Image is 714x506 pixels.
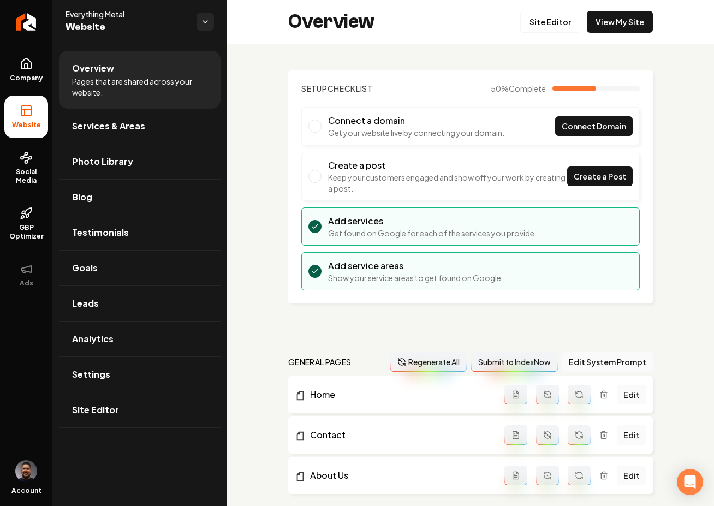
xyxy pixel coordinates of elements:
[504,425,527,445] button: Add admin page prompt
[72,76,207,98] span: Pages that are shared across your website.
[4,49,48,91] a: Company
[4,168,48,185] span: Social Media
[328,228,537,239] p: Get found on Google for each of the services you provide.
[66,9,188,20] span: Everything Metal
[59,392,221,427] a: Site Editor
[295,388,504,401] a: Home
[562,121,626,132] span: Connect Domain
[520,11,580,33] a: Site Editor
[4,142,48,194] a: Social Media
[59,286,221,321] a: Leads
[328,127,504,138] p: Get your website live by connecting your domain.
[8,121,45,129] span: Website
[328,259,503,272] h3: Add service areas
[72,403,119,416] span: Site Editor
[4,198,48,249] a: GBP Optimizer
[295,428,504,442] a: Contact
[59,215,221,250] a: Testimonials
[11,486,41,495] span: Account
[328,215,537,228] h3: Add services
[587,11,653,33] a: View My Site
[15,279,38,288] span: Ads
[574,171,626,182] span: Create a Post
[555,116,633,136] a: Connect Domain
[59,180,221,215] a: Blog
[4,223,48,241] span: GBP Optimizer
[59,251,221,285] a: Goals
[471,352,558,372] button: Submit to IndexNow
[328,159,567,172] h3: Create a post
[59,109,221,144] a: Services & Areas
[72,62,114,75] span: Overview
[504,385,527,404] button: Add admin page prompt
[72,297,99,310] span: Leads
[328,114,504,127] h3: Connect a domain
[66,20,188,35] span: Website
[328,272,503,283] p: Show your service areas to get found on Google.
[72,120,145,133] span: Services & Areas
[59,357,221,392] a: Settings
[288,11,374,33] h2: Overview
[4,254,48,296] button: Ads
[59,144,221,179] a: Photo Library
[15,460,37,482] button: Open user button
[72,226,129,239] span: Testimonials
[567,166,633,186] a: Create a Post
[15,460,37,482] img: Daniel Humberto Ortega Celis
[509,84,546,93] span: Complete
[328,172,567,194] p: Keep your customers engaged and show off your work by creating a post.
[617,466,646,485] a: Edit
[617,385,646,404] a: Edit
[72,332,114,346] span: Analytics
[562,352,653,372] button: Edit System Prompt
[677,469,703,495] div: Open Intercom Messenger
[295,469,504,482] a: About Us
[59,322,221,356] a: Analytics
[288,356,352,367] h2: general pages
[504,466,527,485] button: Add admin page prompt
[301,83,373,94] h2: Checklist
[16,13,37,31] img: Rebolt Logo
[491,83,546,94] span: 50 %
[617,425,646,445] a: Edit
[72,261,98,275] span: Goals
[390,352,467,372] button: Regenerate All
[72,155,133,168] span: Photo Library
[72,368,110,381] span: Settings
[5,74,47,82] span: Company
[301,84,328,93] span: Setup
[72,191,92,204] span: Blog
